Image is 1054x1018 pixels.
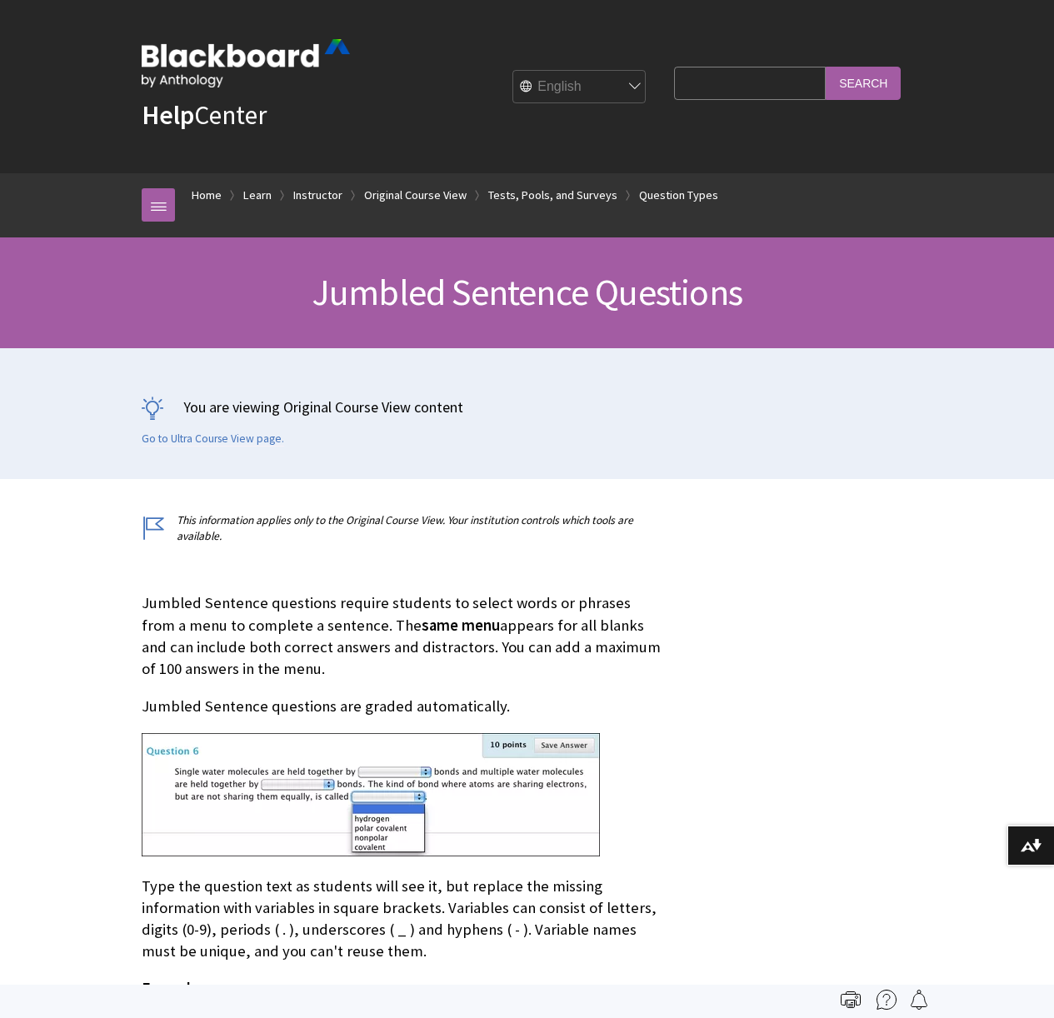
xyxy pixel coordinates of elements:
[909,990,929,1010] img: Follow this page
[142,696,666,717] p: Jumbled Sentence questions are graded automatically.
[312,269,742,315] span: Jumbled Sentence Questions
[142,876,666,963] p: Type the question text as students will see it, but replace the missing information with variable...
[142,98,194,132] strong: Help
[142,39,350,87] img: Blackboard by Anthology
[142,98,267,132] a: HelpCenter
[841,990,861,1010] img: Print
[877,990,897,1010] img: More help
[293,185,342,206] a: Instructor
[142,432,284,447] a: Go to Ultra Course View page.
[488,185,617,206] a: Tests, Pools, and Surveys
[243,185,272,206] a: Learn
[422,616,500,635] span: same menu
[364,185,467,206] a: Original Course View
[142,592,666,680] p: Jumbled Sentence questions require students to select words or phrases from a menu to complete a ...
[142,397,912,417] p: You are viewing Original Course View content
[826,67,901,99] input: Search
[513,71,647,104] select: Site Language Selector
[192,185,222,206] a: Home
[142,978,666,1000] p: :
[142,979,199,998] span: Example
[639,185,718,206] a: Question Types
[142,512,666,544] p: This information applies only to the Original Course View. Your institution controls which tools ...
